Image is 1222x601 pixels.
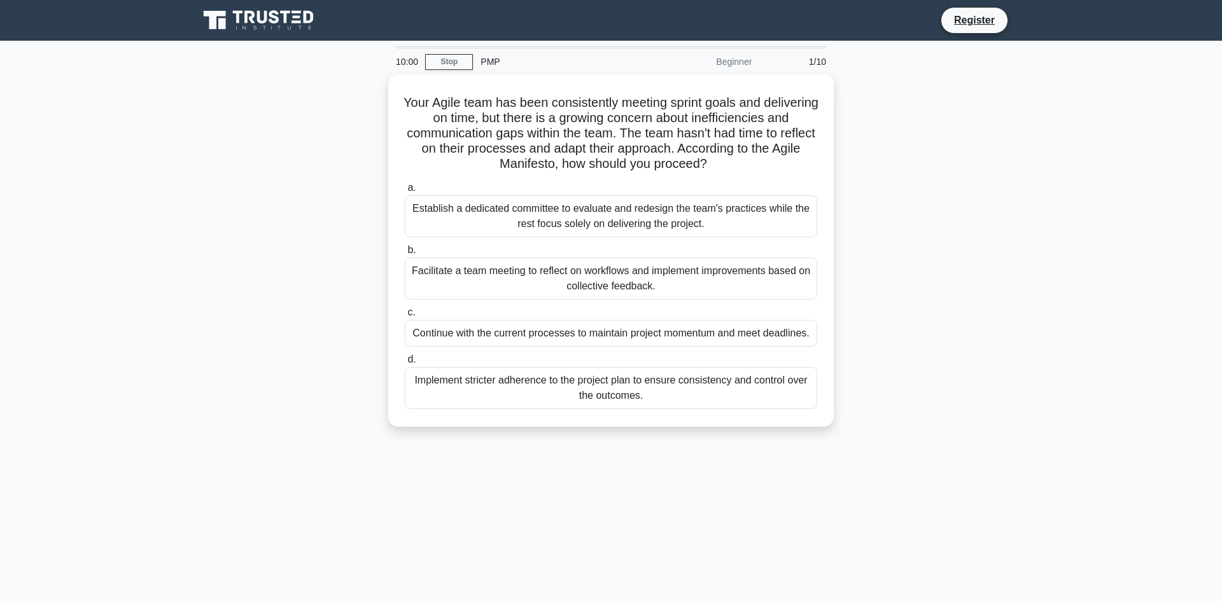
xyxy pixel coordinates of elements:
[405,258,817,300] div: Facilitate a team meeting to reflect on workflows and implement improvements based on collective ...
[407,182,416,193] span: a.
[405,195,817,237] div: Establish a dedicated committee to evaluate and redesign the team's practices while the rest focu...
[404,95,818,172] h5: Your Agile team has been consistently meeting sprint goals and delivering on time, but there is a...
[405,320,817,347] div: Continue with the current processes to maintain project momentum and meet deadlines.
[946,12,1002,28] a: Register
[407,244,416,255] span: b.
[425,54,473,70] a: Stop
[407,307,415,317] span: c.
[648,49,759,74] div: Beginner
[407,354,416,364] span: d.
[759,49,834,74] div: 1/10
[405,367,817,409] div: Implement stricter adherence to the project plan to ensure consistency and control over the outco...
[388,49,425,74] div: 10:00
[473,49,648,74] div: PMP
